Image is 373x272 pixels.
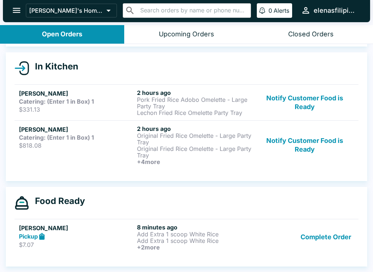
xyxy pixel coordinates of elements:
[19,224,134,232] h5: [PERSON_NAME]
[159,30,214,39] div: Upcoming Orders
[137,125,252,132] h6: 2 hours ago
[274,7,289,14] p: Alerts
[314,6,358,15] div: elenasfilipinofoods
[29,7,103,14] p: [PERSON_NAME]'s Home of the Finest Filipino Foods
[137,159,252,165] h6: + 4 more
[137,132,252,145] p: Original Fried Rice Omelette - Large Party Tray
[137,231,252,237] p: Add Extra 1 scoop White Rice
[19,98,94,105] strong: Catering: (Enter 1 in Box) 1
[255,89,354,116] button: Notify Customer Food is Ready
[15,219,358,255] a: [PERSON_NAME]Pickup$7.078 minutes agoAdd Extra 1 scoop White RiceAdd Extra 1 scoop White Rice+2mo...
[19,134,94,141] strong: Catering: (Enter 1 in Box) 1
[137,89,252,96] h6: 2 hours ago
[137,109,252,116] p: Lechon Fried Rice Omelette Party Tray
[26,4,117,17] button: [PERSON_NAME]'s Home of the Finest Filipino Foods
[298,3,361,18] button: elenasfilipinofoods
[19,89,134,98] h5: [PERSON_NAME]
[29,196,85,207] h4: Food Ready
[7,1,26,20] button: open drawer
[137,224,252,231] h6: 8 minutes ago
[42,30,82,39] div: Open Orders
[19,233,38,240] strong: Pickup
[288,30,334,39] div: Closed Orders
[138,5,248,16] input: Search orders by name or phone number
[19,241,134,248] p: $7.07
[19,106,134,113] p: $331.13
[19,142,134,149] p: $818.08
[15,120,358,169] a: [PERSON_NAME]Catering: (Enter 1 in Box) 1$818.082 hours agoOriginal Fried Rice Omelette - Large P...
[255,125,354,165] button: Notify Customer Food is Ready
[29,61,78,72] h4: In Kitchen
[15,84,358,120] a: [PERSON_NAME]Catering: (Enter 1 in Box) 1$331.132 hours agoPork Fried Rice Adobo Omelette - Large...
[19,125,134,134] h5: [PERSON_NAME]
[268,7,272,14] p: 0
[137,244,252,251] h6: + 2 more
[137,237,252,244] p: Add Extra 1 scoop White Rice
[137,145,252,159] p: Original Fried Rice Omelette - Large Party Tray
[137,96,252,109] p: Pork Fried Rice Adobo Omelette - Large Party Tray
[298,224,354,251] button: Complete Order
